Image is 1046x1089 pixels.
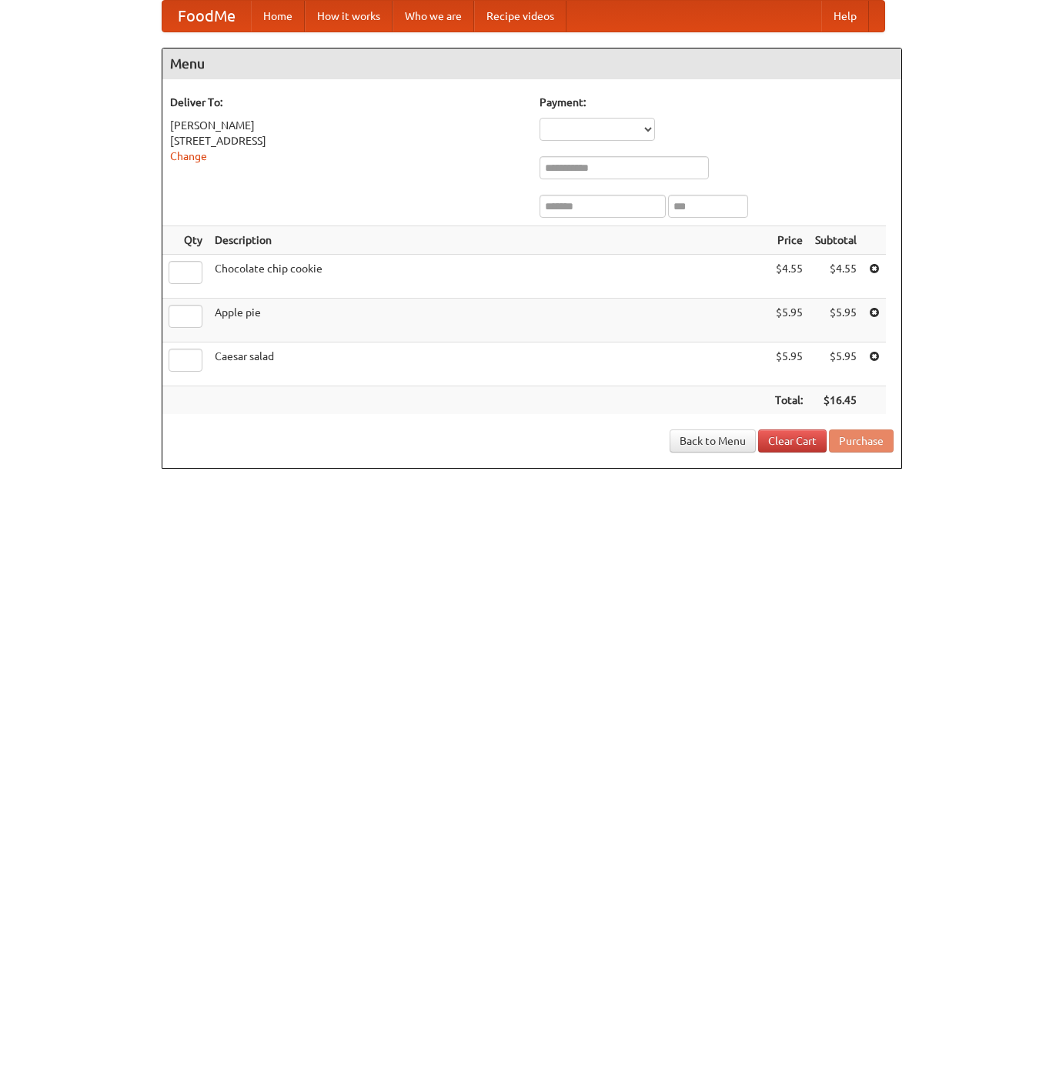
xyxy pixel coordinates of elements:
[474,1,566,32] a: Recipe videos
[251,1,305,32] a: Home
[170,133,524,149] div: [STREET_ADDRESS]
[809,226,863,255] th: Subtotal
[769,299,809,342] td: $5.95
[809,386,863,415] th: $16.45
[540,95,894,110] h5: Payment:
[758,429,827,453] a: Clear Cart
[670,429,756,453] a: Back to Menu
[769,386,809,415] th: Total:
[809,342,863,386] td: $5.95
[829,429,894,453] button: Purchase
[162,1,251,32] a: FoodMe
[809,255,863,299] td: $4.55
[209,342,769,386] td: Caesar salad
[809,299,863,342] td: $5.95
[821,1,869,32] a: Help
[209,226,769,255] th: Description
[305,1,393,32] a: How it works
[170,95,524,110] h5: Deliver To:
[162,226,209,255] th: Qty
[209,299,769,342] td: Apple pie
[769,342,809,386] td: $5.95
[170,150,207,162] a: Change
[769,255,809,299] td: $4.55
[209,255,769,299] td: Chocolate chip cookie
[393,1,474,32] a: Who we are
[170,118,524,133] div: [PERSON_NAME]
[162,48,901,79] h4: Menu
[769,226,809,255] th: Price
